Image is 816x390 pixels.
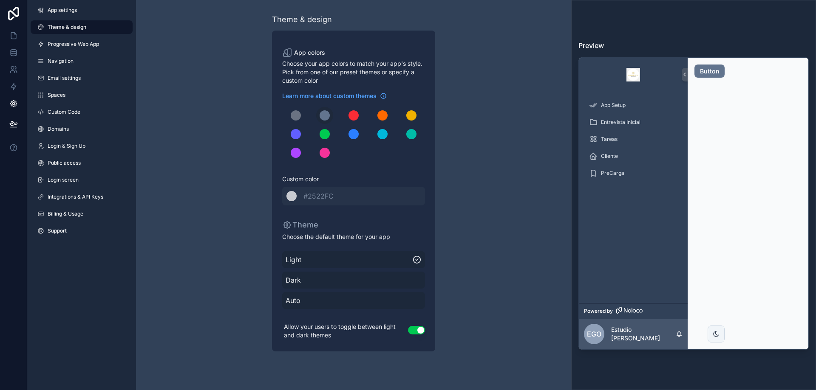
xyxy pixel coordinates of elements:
[584,166,683,181] a: PreCarga
[48,92,65,98] span: Spaces
[31,190,133,204] a: Integrations & API Keys
[48,210,83,217] span: Billing & Usage
[303,192,334,200] span: #2522FC
[601,153,618,160] span: Cliente
[48,58,74,65] span: Navigation
[282,219,318,231] p: Theme
[626,68,640,81] img: App logo
[48,143,85,149] span: Login & Sign Up
[48,177,79,183] span: Login screen
[694,65,725,78] button: Button
[601,136,618,143] span: Tareas
[601,170,624,177] span: PreCarga
[31,156,133,170] a: Public access
[31,3,133,17] a: App settings
[286,255,412,265] span: Light
[31,122,133,136] a: Domains
[31,37,133,51] a: Progressive Web App
[601,119,640,126] span: Entrevista Inicial
[587,329,601,339] span: EGO
[48,41,99,48] span: Progressive Web App
[584,132,683,147] a: Tareas
[584,308,613,314] span: Powered by
[31,105,133,119] a: Custom Code
[48,227,67,234] span: Support
[31,207,133,221] a: Billing & Usage
[282,59,425,85] span: Choose your app colors to match your app's style. Pick from one of our preset themes or specify a...
[48,194,103,200] span: Integrations & API Keys
[294,48,325,57] span: App colors
[272,14,332,25] div: Theme & design
[48,160,81,166] span: Public access
[48,7,77,14] span: App settings
[282,92,377,100] span: Learn more about custom themes
[579,303,688,319] a: Powered by
[286,275,422,285] span: Dark
[578,40,809,51] h3: Preview
[584,115,683,130] a: Entrevista Inicial
[282,321,408,341] p: Allow your users to toggle between light and dark themes
[48,24,86,31] span: Theme & design
[579,92,688,303] div: scrollable content
[31,71,133,85] a: Email settings
[48,109,80,115] span: Custom Code
[282,175,418,183] span: Custom color
[611,325,676,342] p: Estudio [PERSON_NAME]
[31,224,133,238] a: Support
[31,139,133,153] a: Login & Sign Up
[601,102,626,109] span: App Setup
[48,75,81,81] span: Email settings
[31,54,133,68] a: Navigation
[584,149,683,164] a: Cliente
[48,126,69,132] span: Domains
[286,295,422,306] span: Auto
[31,20,133,34] a: Theme & design
[31,173,133,187] a: Login screen
[31,88,133,102] a: Spaces
[584,98,683,113] a: App Setup
[282,233,425,241] span: Choose the default theme for your app
[282,92,387,100] a: Learn more about custom themes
